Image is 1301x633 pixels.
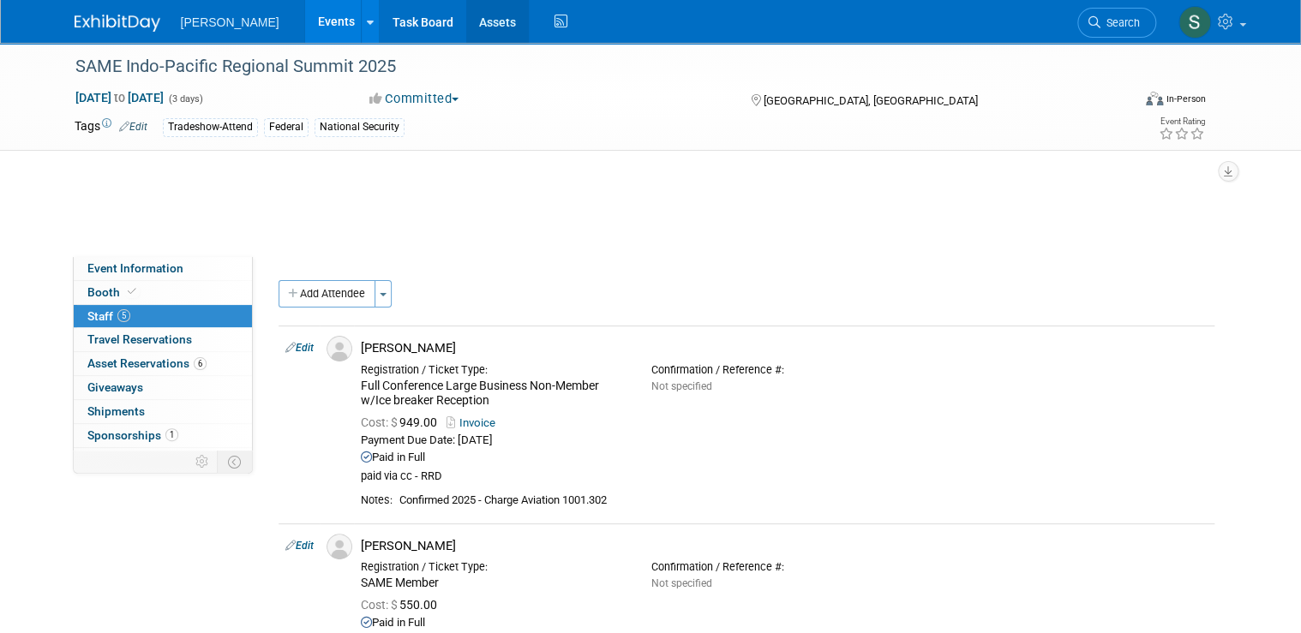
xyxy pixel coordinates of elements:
[651,363,916,377] div: Confirmation / Reference #:
[764,94,978,107] span: [GEOGRAPHIC_DATA], [GEOGRAPHIC_DATA]
[75,15,160,32] img: ExhibitDay
[87,309,130,323] span: Staff
[361,493,393,507] div: Notes:
[87,380,143,394] span: Giveaways
[361,415,444,429] span: 949.00
[315,118,405,136] div: National Security
[1159,117,1205,126] div: Event Rating
[264,118,309,136] div: Federal
[165,428,178,441] span: 1
[74,305,252,328] a: Staff5
[188,451,218,473] td: Personalize Event Tab Strip
[69,51,1110,82] div: SAME Indo-Pacific Regional Summit 2025
[163,118,258,136] div: Tradeshow-Attend
[1100,16,1140,29] span: Search
[327,534,352,559] img: Associate-Profile-5.png
[361,598,444,612] span: 550.00
[74,400,252,423] a: Shipments
[128,287,136,296] i: Booth reservation complete
[363,90,465,108] button: Committed
[651,380,712,392] span: Not specified
[361,363,626,377] div: Registration / Ticket Type:
[361,433,1208,448] div: Payment Due Date: [DATE]
[1178,6,1211,39] img: Sharon Aurelio
[361,469,1208,484] div: paid via cc - RRD
[75,117,147,137] td: Tags
[119,121,147,133] a: Edit
[181,15,279,29] span: [PERSON_NAME]
[87,356,207,370] span: Asset Reservations
[87,285,140,299] span: Booth
[361,379,626,409] div: Full Conference Large Business Non-Member w/Ice breaker Reception
[361,415,399,429] span: Cost: $
[651,560,916,574] div: Confirmation / Reference #:
[74,424,252,447] a: Sponsorships1
[361,451,1208,465] div: Paid in Full
[361,538,1208,554] div: [PERSON_NAME]
[651,577,712,589] span: Not specified
[1166,93,1206,105] div: In-Person
[75,90,165,105] span: [DATE] [DATE]
[361,576,626,591] div: SAME Member
[361,560,626,574] div: Registration / Ticket Type:
[1146,92,1163,105] img: Format-Inperson.png
[361,598,399,612] span: Cost: $
[279,280,375,308] button: Add Attendee
[111,91,128,105] span: to
[1039,89,1206,115] div: Event Format
[87,332,192,346] span: Travel Reservations
[447,416,502,429] a: Invoice
[327,336,352,361] img: Associate-Profile-5.png
[87,428,178,442] span: Sponsorships
[74,328,252,351] a: Travel Reservations
[1077,8,1156,38] a: Search
[74,281,252,304] a: Booth
[167,93,203,105] span: (3 days)
[87,404,145,418] span: Shipments
[87,261,183,275] span: Event Information
[399,493,1208,508] div: Confirmed 2025 - Charge Aviation 1001.302
[74,352,252,375] a: Asset Reservations6
[74,257,252,280] a: Event Information
[361,616,1208,630] div: Paid in Full
[194,357,207,370] span: 6
[285,540,314,552] a: Edit
[74,376,252,399] a: Giveaways
[117,309,130,322] span: 5
[361,340,1208,356] div: [PERSON_NAME]
[285,342,314,354] a: Edit
[217,451,252,473] td: Toggle Event Tabs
